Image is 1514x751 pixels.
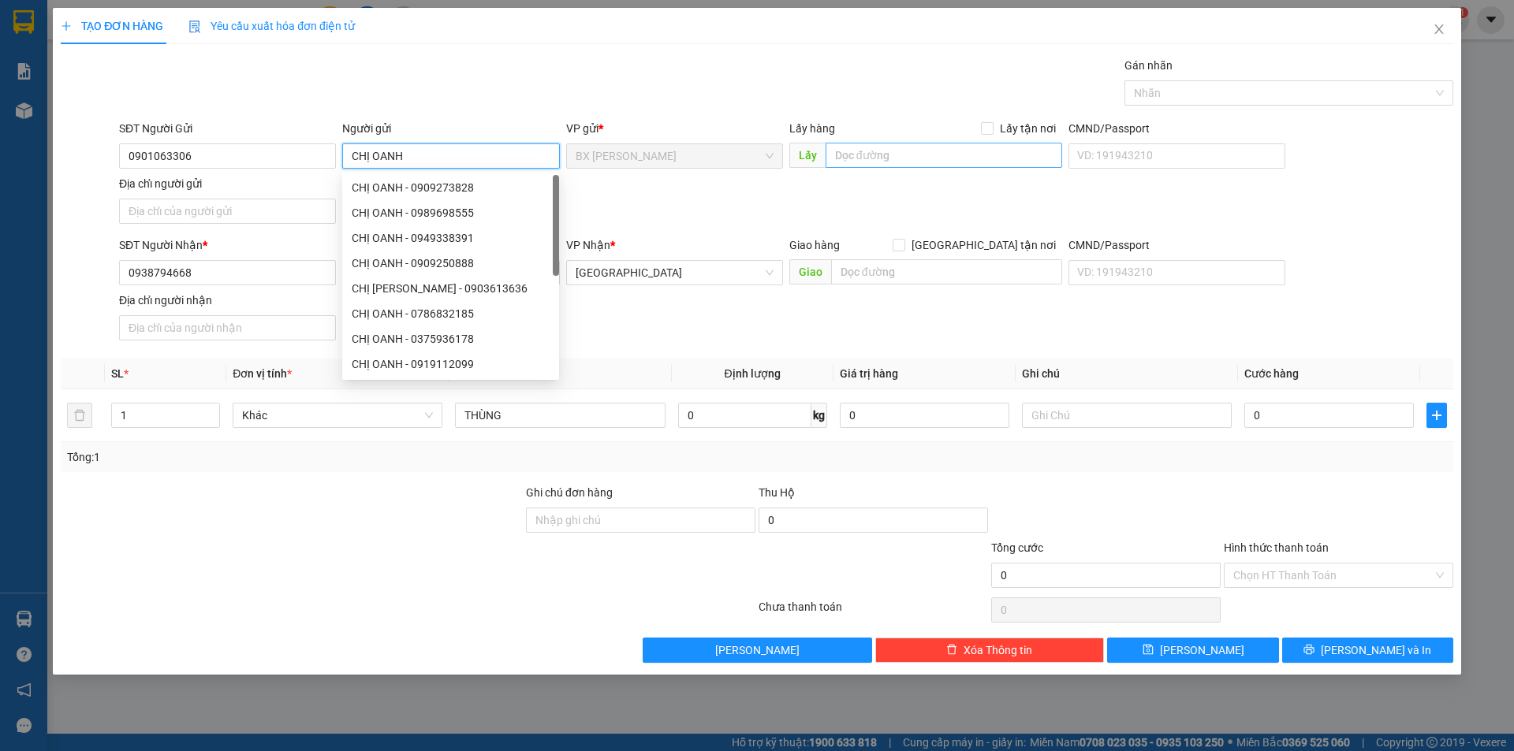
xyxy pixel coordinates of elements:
input: Dọc đường [826,143,1062,168]
span: Xóa Thông tin [964,641,1032,659]
div: CHỊ [PERSON_NAME] - 0903613636 [352,280,550,297]
input: Ghi Chú [1022,403,1232,428]
input: Địa chỉ của người nhận [119,315,336,340]
div: CHỊ OANH - 0989698555 [342,200,559,225]
span: Khác [242,403,433,427]
div: CHỊ OANH - 0949338391 [352,229,550,247]
span: VP Nhận [566,239,610,251]
span: Lấy tận nơi [994,120,1062,137]
input: 0 [840,403,1009,428]
span: [PERSON_NAME] [715,641,800,659]
button: save[PERSON_NAME] [1107,638,1278,663]
span: plus [1427,409,1446,422]
span: Giao hàng [789,239,840,251]
label: Ghi chú đơn hàng [526,486,613,499]
button: Close [1417,8,1461,52]
button: [PERSON_NAME] [643,638,872,663]
div: Địa chỉ người nhận [119,292,336,309]
span: [PERSON_NAME] [1160,641,1244,659]
span: plus [61,20,72,32]
input: VD: Bàn, Ghế [455,403,665,428]
div: CHỊ OANH - 0909250888 [352,255,550,272]
div: CHỊ OANH - 0375936178 [352,330,550,348]
div: CHỊ OANH - 0903613636 [342,276,559,301]
div: CHỊ OANH - 0909273828 [342,175,559,200]
div: SĐT Người Gửi [119,120,336,137]
th: Ghi chú [1016,359,1238,389]
button: deleteXóa Thông tin [875,638,1105,663]
div: SĐT Người Nhận [119,236,336,254]
span: Yêu cầu xuất hóa đơn điện tử [188,20,355,32]
span: kg [811,403,827,428]
div: CMND/Passport [1068,236,1285,254]
span: printer [1303,644,1314,656]
span: Lấy [789,143,826,168]
span: [GEOGRAPHIC_DATA] tận nơi [905,236,1062,254]
span: SL [111,367,124,380]
button: printer[PERSON_NAME] và In [1282,638,1453,663]
span: Đơn vị tính [233,367,292,380]
div: CHỊ OANH - 0909273828 [352,179,550,196]
div: CHỊ OANH - 0909250888 [342,251,559,276]
div: CMND/Passport [1068,120,1285,137]
span: BX Cao Lãnh [576,144,774,168]
div: CHỊ OANH - 0375936178 [342,326,559,351]
div: CHỊ OANH - 0786832185 [342,301,559,326]
input: Ghi chú đơn hàng [526,507,755,533]
div: Người gửi [342,120,559,137]
div: Địa chỉ người gửi [119,175,336,192]
span: Giá trị hàng [840,367,898,380]
div: CHỊ OANH - 0919112099 [342,351,559,377]
label: Hình thức thanh toán [1224,541,1329,554]
span: [PERSON_NAME] và In [1321,641,1431,659]
span: Lấy hàng [789,122,835,135]
div: CHỊ OANH - 0989698555 [352,204,550,221]
span: Sài Gòn [576,261,774,284]
span: Tổng cước [991,541,1043,554]
span: delete [946,644,957,656]
div: CHỊ OANH - 0786832185 [352,305,550,322]
img: icon [188,20,201,33]
div: VP gửi [566,120,783,137]
span: Thu Hộ [759,486,795,499]
span: Định lượng [725,367,781,380]
span: close [1433,23,1445,35]
button: delete [67,403,92,428]
input: Dọc đường [831,259,1062,284]
div: Chưa thanh toán [757,598,990,626]
span: save [1143,644,1154,656]
input: Địa chỉ của người gửi [119,199,336,224]
span: Cước hàng [1244,367,1299,380]
label: Gán nhãn [1124,59,1173,72]
button: plus [1426,403,1447,428]
div: CHỊ OANH - 0919112099 [352,355,550,373]
div: CHỊ OANH - 0949338391 [342,225,559,251]
span: TẠO ĐƠN HÀNG [61,20,163,32]
span: Giao [789,259,831,284]
div: Tổng: 1 [67,448,584,466]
